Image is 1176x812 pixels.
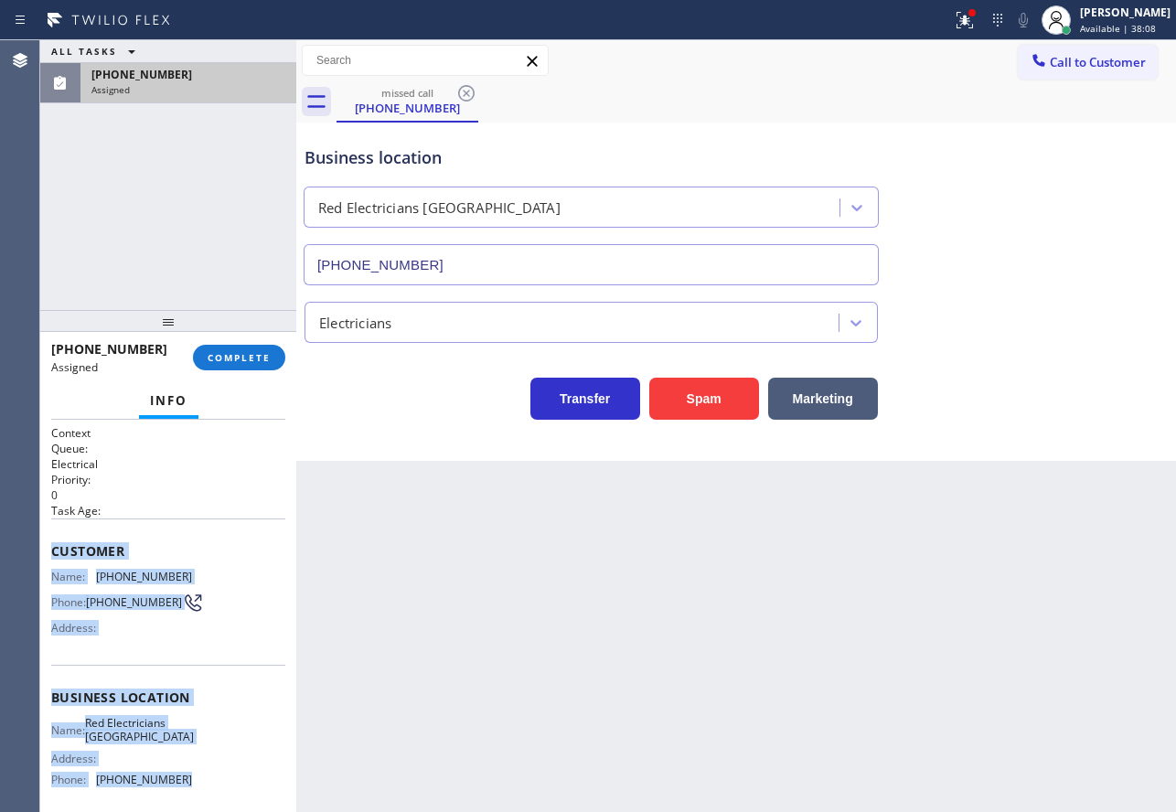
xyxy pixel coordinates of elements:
span: Assigned [91,83,130,96]
div: missed call [338,86,476,100]
span: Address: [51,752,100,765]
div: Electricians [319,312,391,333]
span: [PHONE_NUMBER] [51,340,167,358]
button: Call to Customer [1018,45,1158,80]
div: Red Electricians [GEOGRAPHIC_DATA] [318,198,561,219]
span: [PHONE_NUMBER] [86,595,182,609]
button: Marketing [768,378,878,420]
span: Info [150,392,187,409]
span: Phone: [51,595,86,609]
div: [PHONE_NUMBER] [338,100,476,116]
p: 0 [51,487,285,503]
button: Transfer [530,378,640,420]
input: Phone Number [304,244,879,285]
button: Mute [1010,7,1036,33]
span: ALL TASKS [51,45,117,58]
button: ALL TASKS [40,40,154,62]
span: Assigned [51,359,98,375]
span: COMPLETE [208,351,271,364]
button: Info [139,383,198,419]
span: Call to Customer [1050,54,1146,70]
span: Address: [51,621,100,635]
span: Business location [51,689,285,706]
span: Customer [51,542,285,560]
span: [PHONE_NUMBER] [96,773,192,786]
span: Red Electricians [GEOGRAPHIC_DATA] [85,716,194,744]
div: (206) 508-0848 [338,81,476,121]
span: Phone: [51,773,96,786]
input: Search [303,46,548,75]
div: [PERSON_NAME] [1080,5,1171,20]
button: Spam [649,378,759,420]
p: Electrical [51,456,285,472]
h2: Priority: [51,472,285,487]
h2: Task Age: [51,503,285,518]
span: [PHONE_NUMBER] [91,67,192,82]
span: [PHONE_NUMBER] [96,570,192,583]
span: Name: [51,723,85,737]
h2: Queue: [51,441,285,456]
span: Available | 38:08 [1080,22,1156,35]
button: COMPLETE [193,345,285,370]
div: Business location [305,145,878,170]
span: Name: [51,570,96,583]
h1: Context [51,425,285,441]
